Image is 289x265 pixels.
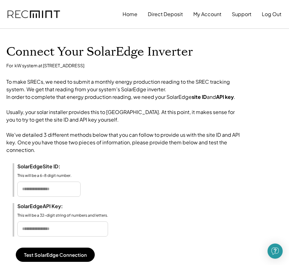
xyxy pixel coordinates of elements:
[17,173,81,178] div: This will be a 6-8 digit number.
[17,163,81,170] div: SolarEdge :
[43,203,61,209] strong: API Key
[17,213,108,218] div: This will be a 32-digit string of numbers and letters.
[6,45,193,59] h1: Connect Your SolarEdge Inverter
[148,8,183,21] button: Direct Deposit
[216,93,234,100] strong: API key
[16,248,95,262] button: Test SolarEdge Connection
[232,8,251,21] button: Support
[268,244,283,259] div: Open Intercom Messenger
[43,163,58,170] strong: Site ID
[193,8,221,21] button: My Account
[6,78,243,160] div: To make SRECs, we need to submit a monthly energy production reading to the SREC tracking system....
[17,203,81,210] div: SolarEdge :
[262,8,281,21] button: Log Out
[8,10,60,18] img: recmint-logotype%403x.png
[6,63,84,69] div: For kW system at [STREET_ADDRESS]
[123,8,137,21] button: Home
[192,93,207,100] strong: site ID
